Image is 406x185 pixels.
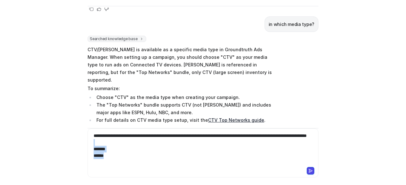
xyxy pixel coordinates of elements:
a: CTV Top Networks guide [208,117,264,123]
li: For full details on CTV media type setup, visit the . [95,116,273,124]
span: Searched knowledge base [88,36,146,42]
p: To summarize: [88,85,273,92]
li: The "Top Networks" bundle supports CTV (not [PERSON_NAME]) and includes major apps like ESPN, Hul... [95,101,273,116]
li: Choose "CTV" as the media type when creating your campaign. [95,94,273,101]
p: in which media type? [269,21,314,28]
p: CTV/[PERSON_NAME] is available as a specific media type in Groundtruth Ads Manager. When setting ... [88,46,273,84]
